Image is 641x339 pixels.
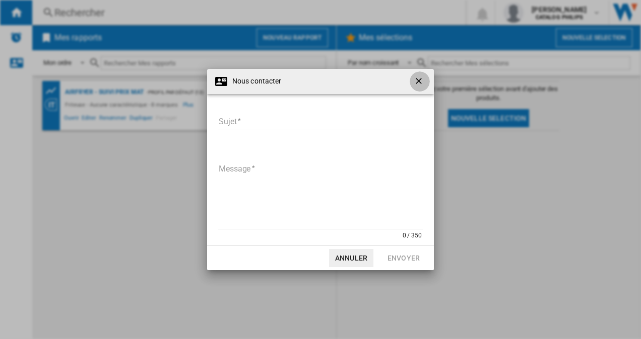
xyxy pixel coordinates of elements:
button: getI18NText('BUTTONS.CLOSE_DIALOG') [410,71,430,92]
button: Envoyer [381,249,426,267]
div: 0 / 350 [403,229,423,239]
button: Annuler [329,249,373,267]
ng-md-icon: getI18NText('BUTTONS.CLOSE_DIALOG') [414,76,426,88]
h4: Nous contacter [227,76,281,87]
